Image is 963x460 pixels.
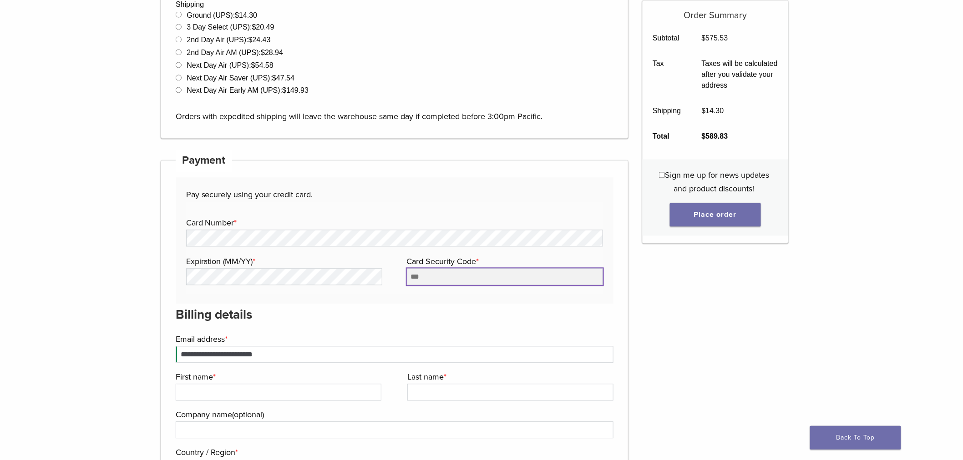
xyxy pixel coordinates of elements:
[187,87,309,95] label: Next Day Air Early AM (UPS):
[702,34,706,42] span: $
[643,98,692,124] th: Shipping
[187,49,283,57] label: 2nd Day Air AM (UPS):
[643,124,692,149] th: Total
[176,96,613,124] p: Orders with expedited shipping will leave the warehouse same day if completed before 3:00pm Pacific.
[187,36,270,44] label: 2nd Day Air (UPS):
[702,34,728,42] bdi: 575.53
[702,132,728,140] bdi: 589.83
[232,410,264,420] span: (optional)
[248,36,271,44] bdi: 24.43
[251,62,255,70] span: $
[251,62,274,70] bdi: 54.58
[176,446,611,460] label: Country / Region
[186,216,601,230] label: Card Number
[261,49,283,57] bdi: 28.94
[176,408,611,422] label: Company name
[282,87,309,95] bdi: 149.93
[643,25,692,51] th: Subtotal
[665,170,769,194] span: Sign me up for news updates and product discounts!
[702,107,706,115] span: $
[187,24,274,31] label: 3 Day Select (UPS):
[252,24,256,31] span: $
[186,188,603,202] p: Pay securely using your credit card.
[235,11,239,19] span: $
[702,107,724,115] bdi: 14.30
[643,0,789,20] h5: Order Summary
[186,255,380,269] label: Expiration (MM/YY)
[176,370,379,384] label: First name
[187,75,294,82] label: Next Day Air Saver (UPS):
[252,24,274,31] bdi: 20.49
[810,426,901,450] a: Back To Top
[187,62,273,70] label: Next Day Air (UPS):
[261,49,265,57] span: $
[272,75,276,82] span: $
[282,87,286,95] span: $
[643,51,692,98] th: Tax
[176,333,611,346] label: Email address
[659,172,665,178] input: Sign me up for news updates and product discounts!
[691,51,788,98] td: Taxes will be calculated after you validate your address
[407,255,601,269] label: Card Security Code
[176,150,232,172] h4: Payment
[272,75,294,82] bdi: 47.54
[186,202,603,294] fieldset: Payment Info
[702,132,706,140] span: $
[235,11,257,19] bdi: 14.30
[248,36,253,44] span: $
[176,304,613,326] h3: Billing details
[670,203,761,226] button: Place order
[407,370,611,384] label: Last name
[187,11,257,19] label: Ground (UPS):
